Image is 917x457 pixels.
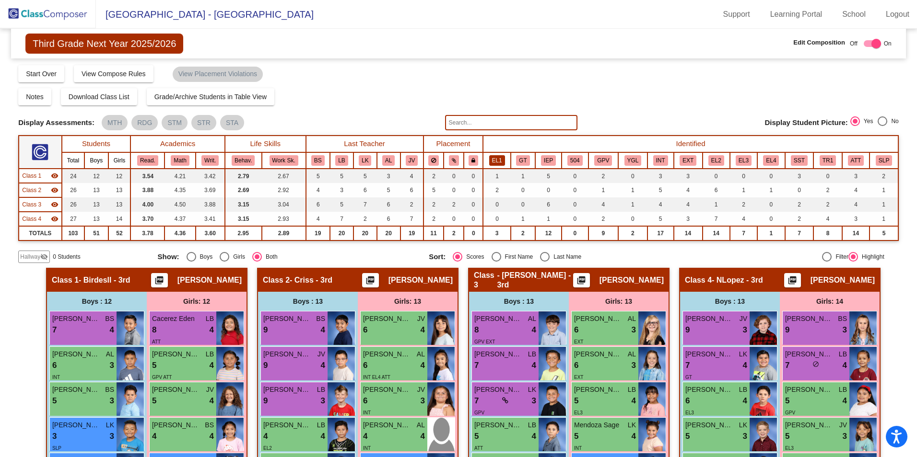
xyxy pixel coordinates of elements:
[483,212,510,226] td: 0
[562,169,588,183] td: 0
[444,197,464,212] td: 2
[18,88,51,105] button: Notes
[757,197,785,212] td: 0
[262,183,306,197] td: 2.92
[262,226,306,240] td: 2.89
[353,197,377,212] td: 7
[813,226,842,240] td: 8
[764,118,847,127] span: Display Student Picture:
[647,183,674,197] td: 5
[763,155,779,166] button: EL4
[353,183,377,197] td: 6
[535,169,562,183] td: 5
[151,273,168,287] button: Print Students Details
[685,275,712,285] span: Class 4
[588,197,618,212] td: 4
[400,226,423,240] td: 19
[382,155,395,166] button: AL
[262,197,306,212] td: 3.04
[550,252,581,261] div: Last Name
[674,226,703,240] td: 14
[225,183,262,197] td: 2.69
[469,292,569,311] div: Boys : 13
[62,183,85,197] td: 26
[562,226,588,240] td: 0
[535,183,562,197] td: 0
[196,252,213,261] div: Boys
[19,226,61,240] td: TOTALS
[423,212,444,226] td: 2
[535,226,562,240] td: 12
[19,169,61,183] td: Holly Birdsell - Birdesll - 3rd
[835,7,873,22] a: School
[96,7,314,22] span: [GEOGRAPHIC_DATA] - [GEOGRAPHIC_DATA]
[785,169,814,183] td: 3
[511,212,535,226] td: 1
[147,88,275,105] button: Grade/Archive Students in Table View
[330,226,353,240] td: 20
[22,186,41,194] span: Class 2
[576,275,587,289] mat-icon: picture_as_pdf
[573,273,590,287] button: Print Students Details
[811,275,875,285] span: [PERSON_NAME]
[703,197,730,212] td: 1
[84,212,108,226] td: 13
[653,155,668,166] button: INT
[870,169,898,183] td: 2
[62,226,85,240] td: 103
[423,169,444,183] td: 2
[757,183,785,197] td: 1
[600,275,664,285] span: [PERSON_NAME]
[870,152,898,169] th: Speech Only IEP
[674,169,703,183] td: 3
[703,226,730,240] td: 14
[400,197,423,212] td: 2
[588,169,618,183] td: 2
[785,212,814,226] td: 2
[858,252,884,261] div: Highlight
[780,292,880,311] div: Girls: 14
[225,169,262,183] td: 2.79
[878,7,917,22] a: Logout
[674,197,703,212] td: 4
[353,169,377,183] td: 5
[884,39,892,48] span: On
[820,155,836,166] button: TR1
[130,136,224,152] th: Academics
[842,169,870,183] td: 3
[562,212,588,226] td: 0
[162,115,188,130] mat-chip: STM
[647,226,674,240] td: 17
[870,226,898,240] td: 5
[870,197,898,212] td: 1
[154,93,267,101] span: Grade/Archive Students in Table View
[444,152,464,169] th: Keep with students
[196,197,225,212] td: 3.88
[588,212,618,226] td: 2
[842,212,870,226] td: 3
[400,183,423,197] td: 6
[483,136,898,152] th: Identified
[511,183,535,197] td: 0
[511,152,535,169] th: Gifted and Talented
[377,212,400,226] td: 6
[311,155,325,166] button: BS
[62,197,85,212] td: 26
[108,197,131,212] td: 13
[20,252,40,261] span: Hallway
[74,65,153,82] button: View Compose Rules
[483,226,510,240] td: 3
[225,197,262,212] td: 3.15
[785,152,814,169] th: Student Study Team
[887,117,898,126] div: No
[225,136,306,152] th: Life Skills
[730,152,757,169] th: English Language Learner 3
[165,226,195,240] td: 4.36
[535,197,562,212] td: 6
[464,169,483,183] td: 0
[730,226,757,240] td: 7
[52,314,100,324] span: [PERSON_NAME] [PERSON_NAME]
[842,183,870,197] td: 4
[618,226,647,240] td: 2
[270,155,298,166] button: Work Sk.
